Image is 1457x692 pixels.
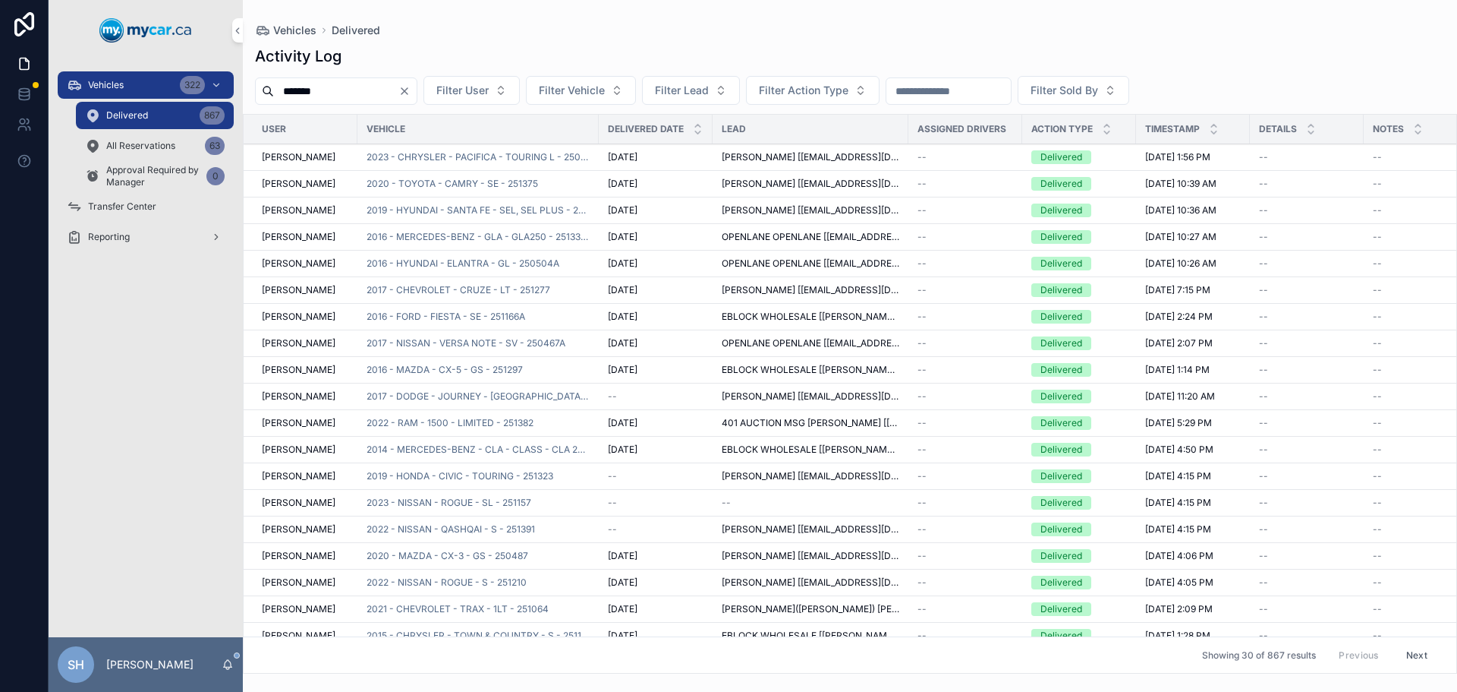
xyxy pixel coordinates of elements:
[262,123,286,135] span: User
[262,231,335,243] span: [PERSON_NAME]
[367,497,531,509] a: 2023 - NISSAN - ROGUE - SL - 251157
[255,23,316,38] a: Vehicles
[917,470,927,482] span: --
[76,102,234,129] a: Delivered867
[367,258,559,270] a: 2016 - HYUNDAI - ELANTRA - GL - 250504A
[917,284,927,296] span: --
[180,76,205,94] div: 322
[367,284,550,296] a: 2017 - CHEVROLET - CRUZE - LT - 251277
[746,76,880,105] button: Select Button
[436,83,489,98] span: Filter User
[1040,416,1082,430] div: Delivered
[1031,83,1098,98] span: Filter Sold By
[917,497,927,509] span: --
[205,137,225,155] div: 63
[608,417,637,429] span: [DATE]
[608,497,617,509] span: --
[1145,123,1200,135] span: Timestamp
[1145,258,1216,270] span: [DATE] 10:26 AM
[1259,337,1268,349] span: --
[1145,311,1213,323] span: [DATE] 2:24 PM
[722,204,899,216] span: [PERSON_NAME] [[EMAIL_ADDRESS][DOMAIN_NAME]]
[917,151,927,163] span: --
[722,470,899,482] span: [PERSON_NAME] [[EMAIL_ADDRESS][DOMAIN_NAME]]
[1259,151,1268,163] span: --
[722,550,899,562] span: [PERSON_NAME] [[EMAIL_ADDRESS][DOMAIN_NAME]]
[367,311,525,323] a: 2016 - FORD - FIESTA - SE - 251166A
[917,577,927,589] span: --
[367,630,590,642] a: 2015 - CHRYSLER - TOWN & COUNTRY - S - 251151A
[262,444,335,456] span: [PERSON_NAME]
[1145,550,1213,562] span: [DATE] 4:06 PM
[367,390,590,403] span: 2017 - DODGE - JOURNEY - [GEOGRAPHIC_DATA] VALUE PACKAGE - 251306
[917,550,927,562] span: --
[608,577,637,589] span: [DATE]
[262,258,335,270] span: [PERSON_NAME]
[1040,230,1082,244] div: Delivered
[367,550,528,562] span: 2020 - MAZDA - CX-3 - GS - 250487
[1040,257,1082,270] div: Delivered
[722,231,899,243] span: OPENLANE OPENLANE [[EMAIL_ADDRESS][DOMAIN_NAME]]
[367,470,553,482] a: 2019 - HONDA - CIVIC - TOURING - 251323
[1145,178,1216,190] span: [DATE] 10:39 AM
[273,23,316,38] span: Vehicles
[608,630,637,642] span: [DATE]
[917,444,927,456] span: --
[1259,178,1268,190] span: --
[262,178,335,190] span: [PERSON_NAME]
[655,83,709,98] span: Filter Lead
[917,337,927,349] span: --
[367,444,590,456] a: 2014 - MERCEDES-BENZ - CLA - CLASS - CLA 250 - 250930A
[1373,497,1382,509] span: --
[1145,364,1210,376] span: [DATE] 1:14 PM
[1373,258,1382,270] span: --
[1373,123,1404,135] span: Notes
[917,390,927,403] span: --
[1373,444,1382,456] span: --
[1040,523,1082,536] div: Delivered
[608,151,637,163] span: [DATE]
[608,258,637,270] span: [DATE]
[367,337,565,349] a: 2017 - NISSAN - VERSA NOTE - SV - 250467A
[1145,603,1213,615] span: [DATE] 2:09 PM
[262,417,335,429] span: [PERSON_NAME]
[262,470,335,482] span: [PERSON_NAME]
[367,231,590,243] a: 2016 - MERCEDES-BENZ - GLA - GLA250 - 251330A
[722,523,899,536] span: [PERSON_NAME] [[EMAIL_ADDRESS][DOMAIN_NAME]]
[367,178,538,190] span: 2020 - TOYOTA - CAMRY - SE - 251375
[1145,337,1213,349] span: [DATE] 2:07 PM
[1145,204,1216,216] span: [DATE] 10:36 AM
[608,231,637,243] span: [DATE]
[106,164,200,188] span: Approval Required by Manager
[1259,577,1268,589] span: --
[1373,603,1382,615] span: --
[1373,417,1382,429] span: --
[1145,630,1210,642] span: [DATE] 1:28 PM
[262,284,335,296] span: [PERSON_NAME]
[608,364,637,376] span: [DATE]
[917,311,927,323] span: --
[1031,123,1093,135] span: Action Type
[722,497,731,509] span: --
[1040,177,1082,191] div: Delivered
[722,390,899,403] span: [PERSON_NAME] [[EMAIL_ADDRESS][DOMAIN_NAME]]
[262,497,335,509] span: [PERSON_NAME]
[917,630,927,642] span: --
[722,151,899,163] span: [PERSON_NAME] [[EMAIL_ADDRESS][DOMAIN_NAME]]
[367,603,549,615] a: 2021 - CHEVROLET - TRAX - 1LT - 251064
[367,204,590,216] span: 2019 - HYUNDAI - SANTA FE - SEL, SEL PLUS - 251361
[1259,123,1297,135] span: Details
[608,123,684,135] span: Delivered Date
[917,123,1006,135] span: Assigned Drivers
[1373,178,1382,190] span: --
[1040,363,1082,377] div: Delivered
[1040,496,1082,510] div: Delivered
[1259,231,1268,243] span: --
[608,311,637,323] span: [DATE]
[1145,284,1210,296] span: [DATE] 7:15 PM
[367,151,590,163] a: 2023 - CHRYSLER - PACIFICA - TOURING L - 250996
